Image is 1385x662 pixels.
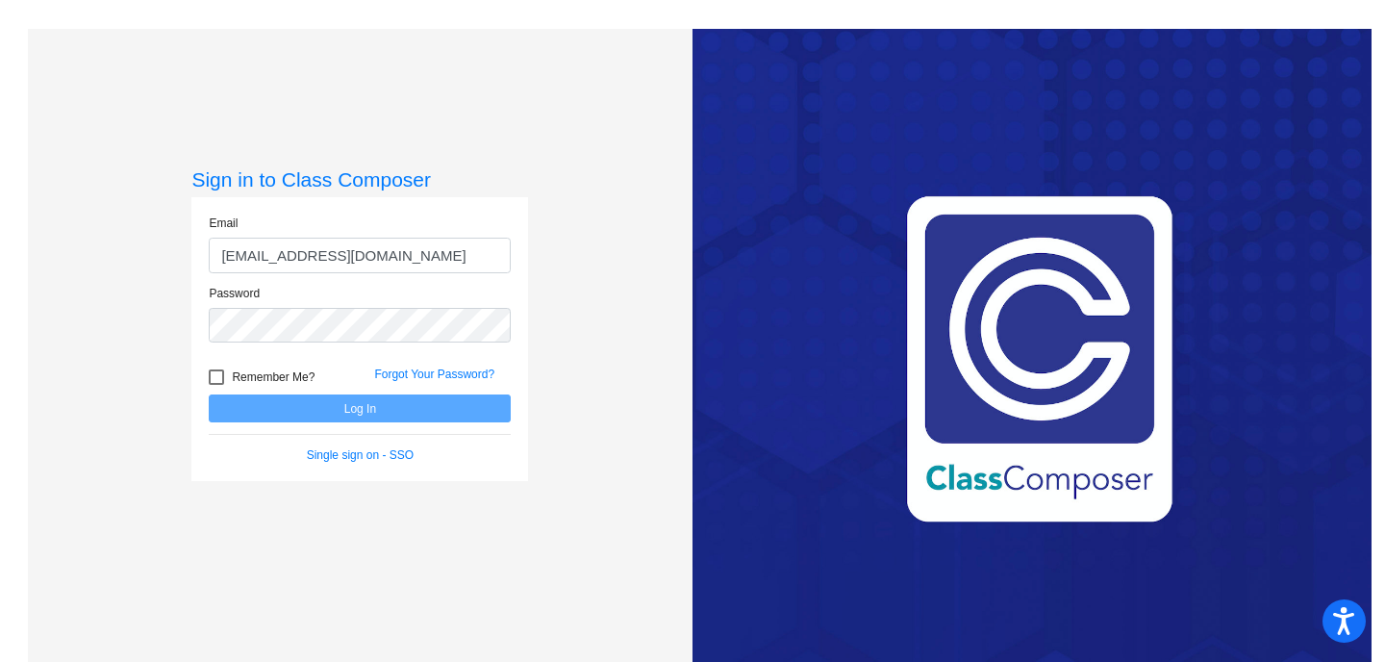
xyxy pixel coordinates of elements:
[209,395,511,422] button: Log In
[232,366,315,389] span: Remember Me?
[209,285,260,302] label: Password
[307,448,414,462] a: Single sign on - SSO
[209,215,238,232] label: Email
[374,368,494,381] a: Forgot Your Password?
[191,167,528,191] h3: Sign in to Class Composer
